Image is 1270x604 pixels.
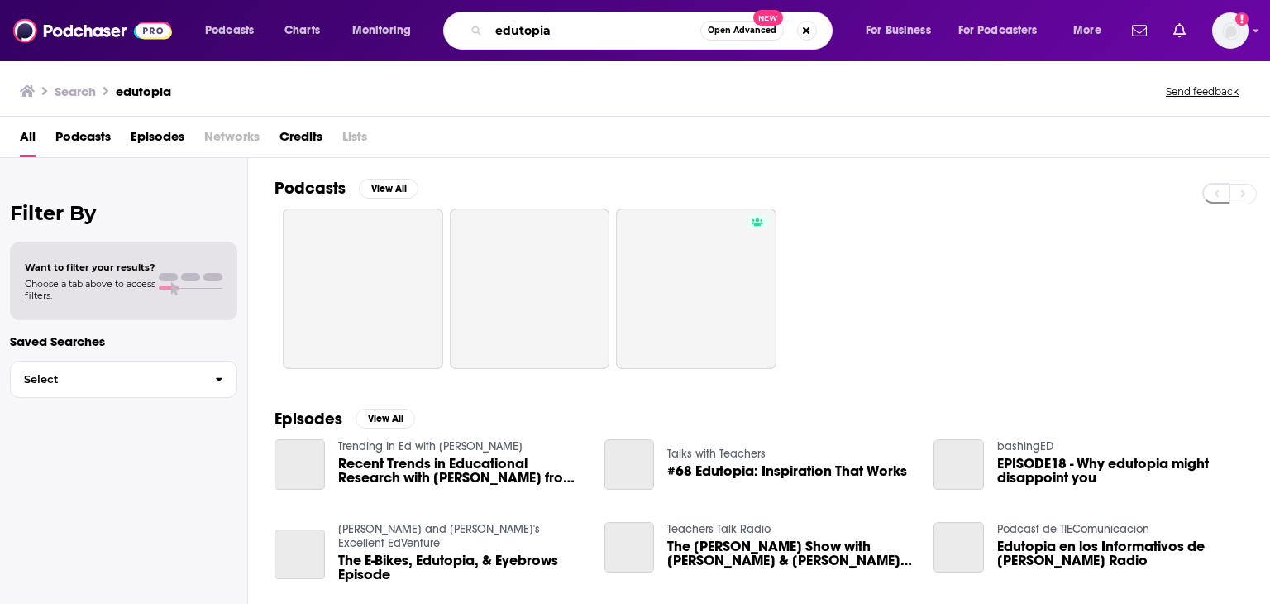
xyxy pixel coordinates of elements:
[275,409,415,429] a: EpisodesView All
[854,17,952,44] button: open menu
[604,439,655,490] a: #68 Edutopia: Inspiration That Works
[25,261,155,273] span: Want to filter your results?
[338,554,585,582] a: The E-Bikes, Edutopia, & Eyebrows Episode
[341,17,432,44] button: open menu
[1062,17,1122,44] button: open menu
[338,522,540,550] a: Rick and Nick's Excellent EdVenture
[997,439,1053,453] a: bashingED
[11,374,202,385] span: Select
[338,457,585,485] span: Recent Trends in Educational Research with [PERSON_NAME] from [DOMAIN_NAME]
[13,15,172,46] img: Podchaser - Follow, Share and Rate Podcasts
[10,361,237,398] button: Select
[204,123,260,157] span: Networks
[1073,19,1101,42] span: More
[352,19,411,42] span: Monitoring
[604,522,655,573] a: The Late Late Show with Ed Finch & Toby P-C 09-02-22: Dreaming of an Edutopia
[1125,17,1153,45] a: Show notifications dropdown
[667,464,907,478] a: #68 Edutopia: Inspiration That Works
[1212,12,1249,49] button: Show profile menu
[948,17,1062,44] button: open menu
[10,333,237,349] p: Saved Searches
[275,178,418,199] a: PodcastsView All
[667,539,914,568] span: The [PERSON_NAME] Show with [PERSON_NAME] & [PERSON_NAME] [DATE]: Dreaming of an Edutopia
[1161,84,1244,98] button: Send feedback
[279,123,322,157] a: Credits
[997,539,1244,568] span: Edutopia en los Informativos de [PERSON_NAME] Radio
[997,522,1149,536] a: Podcast de TIEComunicacion
[55,123,111,157] a: Podcasts
[933,522,984,573] a: Edutopia en los Informativos de Aragón Radio
[205,19,254,42] span: Podcasts
[193,17,275,44] button: open menu
[10,201,237,225] h2: Filter By
[1167,17,1192,45] a: Show notifications dropdown
[997,539,1244,568] a: Edutopia en los Informativos de Aragón Radio
[708,26,776,35] span: Open Advanced
[933,439,984,490] a: EPISODE18 - Why edutopia might disappoint you
[55,84,96,99] h3: Search
[25,278,155,301] span: Choose a tab above to access filters.
[700,21,784,41] button: Open AdvancedNew
[275,439,325,490] a: Recent Trends in Educational Research with Youki Terada from Edutopia.org
[338,457,585,485] a: Recent Trends in Educational Research with Youki Terada from Edutopia.org
[275,178,346,199] h2: Podcasts
[356,409,415,429] button: View All
[1235,12,1249,26] svg: Add a profile image
[667,522,771,536] a: Teachers Talk Radio
[116,84,171,99] h3: edutopia
[958,19,1038,42] span: For Podcasters
[997,457,1244,485] a: EPISODE18 - Why edutopia might disappoint you
[359,179,418,199] button: View All
[338,439,523,453] a: Trending In Ed with Mike Palmer
[667,539,914,568] a: The Late Late Show with Ed Finch & Toby P-C 09-02-22: Dreaming of an Edutopia
[459,12,848,50] div: Search podcasts, credits, & more...
[1212,12,1249,49] span: Logged in as megcassidy
[275,530,325,580] a: The E-Bikes, Edutopia, & Eyebrows Episode
[489,17,700,44] input: Search podcasts, credits, & more...
[753,10,783,26] span: New
[274,17,330,44] a: Charts
[131,123,184,157] a: Episodes
[667,447,766,461] a: Talks with Teachers
[1212,12,1249,49] img: User Profile
[20,123,36,157] a: All
[866,19,931,42] span: For Business
[275,409,342,429] h2: Episodes
[284,19,320,42] span: Charts
[342,123,367,157] span: Lists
